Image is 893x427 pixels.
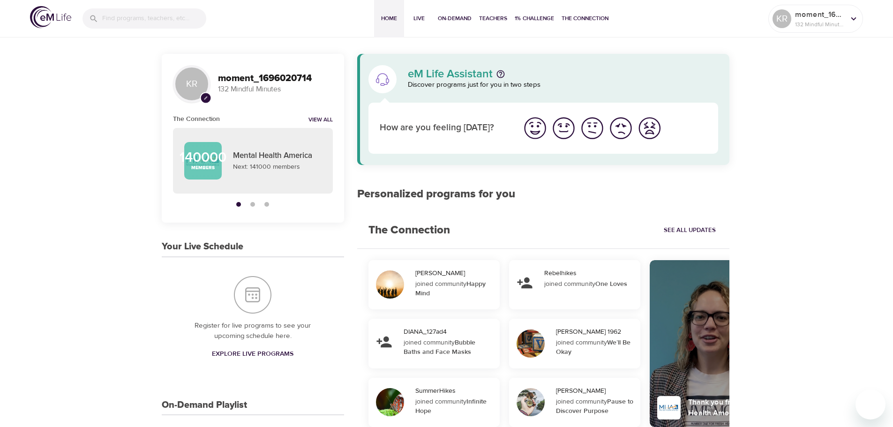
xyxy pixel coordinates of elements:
[404,338,494,357] div: joined community
[408,80,719,90] p: Discover programs just for you in two steps
[521,114,549,142] button: I'm feeling great
[234,276,271,314] img: Your Live Schedule
[556,386,637,396] div: [PERSON_NAME]
[415,386,496,396] div: SummerHikes
[415,397,487,415] strong: Infinite Hope
[415,269,496,278] div: [PERSON_NAME]
[218,73,333,84] h3: moment_1696020714
[378,14,400,23] span: Home
[522,115,548,141] img: great
[30,6,71,28] img: logo
[415,279,494,298] div: joined community
[438,14,472,23] span: On-Demand
[549,114,578,142] button: I'm feeling good
[661,223,718,238] a: See All Updates
[408,14,430,23] span: Live
[855,390,885,420] iframe: Button to launch messaging window
[595,280,627,288] strong: One Loves
[208,345,297,363] a: Explore Live Programs
[795,9,845,20] p: moment_1696020714
[515,14,554,23] span: 1% Challenge
[173,114,220,124] h6: The Connection
[578,114,607,142] button: I'm feeling ok
[556,327,637,337] div: [PERSON_NAME] 1962
[795,20,845,29] p: 132 Mindful Minutes
[479,14,507,23] span: Teachers
[375,72,390,87] img: eM Life Assistant
[635,114,664,142] button: I'm feeling worst
[551,115,577,141] img: good
[162,241,243,252] h3: Your Live Schedule
[380,121,510,135] p: How are you feeling [DATE]?
[556,338,634,357] div: joined community
[415,397,494,416] div: joined community
[637,115,662,141] img: worst
[173,65,210,103] div: KR
[357,187,730,201] h2: Personalized programs for you
[212,348,293,360] span: Explore Live Programs
[102,8,206,29] input: Find programs, teachers, etc...
[773,9,791,28] div: KR
[415,280,486,298] strong: Happy Mind
[162,400,247,411] h3: On-Demand Playlist
[308,116,333,124] a: View all notifications
[556,397,633,415] strong: Pause to Discover Purpose
[544,279,634,289] div: joined community
[688,397,773,419] div: Thank you from Mental Health America.
[664,225,716,236] span: See All Updates
[556,338,630,356] strong: We’ll Be Okay
[233,150,322,162] p: Mental Health America
[191,165,215,172] p: Members
[579,115,605,141] img: ok
[180,321,325,342] p: Register for live programs to see your upcoming schedule here.
[404,327,496,337] div: DIANA_127ad4
[608,115,634,141] img: bad
[544,269,637,278] div: Rebelhikes
[562,14,608,23] span: The Connection
[404,338,475,356] strong: Bubble Baths and Face Masks
[233,162,322,172] p: Next: 141000 members
[180,150,226,165] p: 140000
[218,84,333,95] p: 132 Mindful Minutes
[357,212,461,248] h2: The Connection
[556,397,634,416] div: joined community
[607,114,635,142] button: I'm feeling bad
[408,68,493,80] p: eM Life Assistant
